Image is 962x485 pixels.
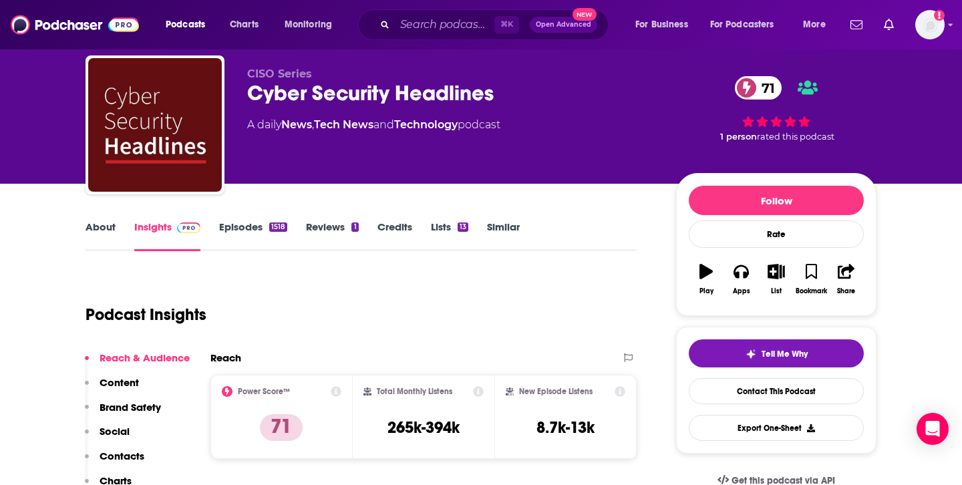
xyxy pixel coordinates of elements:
input: Search podcasts, credits, & more... [395,14,494,35]
a: Technology [394,118,458,131]
a: Contact This Podcast [689,378,864,404]
div: Apps [733,287,750,295]
button: open menu [156,14,222,35]
span: CISO Series [247,67,312,80]
p: Contacts [100,450,144,462]
button: Content [85,376,139,401]
p: Brand Safety [100,401,161,414]
span: Charts [230,15,259,34]
button: Show profile menu [915,10,945,39]
h3: 265k-394k [387,418,460,438]
div: Search podcasts, credits, & more... [371,9,621,40]
div: Bookmark [796,287,827,295]
div: 71 1 personrated this podcast [676,67,876,150]
button: Export One-Sheet [689,415,864,441]
a: Credits [377,220,412,251]
button: Open AdvancedNew [530,17,597,33]
span: Monitoring [285,15,332,34]
h2: Total Monthly Listens [377,387,452,396]
div: 1 [351,222,358,232]
img: tell me why sparkle [746,349,756,359]
img: Podchaser Pro [177,222,200,233]
div: Share [837,287,855,295]
h2: Power Score™ [238,387,290,396]
span: Logged in as sashagoldin [915,10,945,39]
img: User Profile [915,10,945,39]
img: Podchaser - Follow, Share and Rate Podcasts [11,12,139,37]
span: ⌘ K [494,16,519,33]
button: Play [689,255,724,303]
a: Similar [487,220,520,251]
div: Play [699,287,713,295]
p: Social [100,425,130,438]
button: Follow [689,186,864,215]
span: Open Advanced [536,21,591,28]
button: Reach & Audience [85,351,190,376]
button: Share [829,255,864,303]
span: , [312,118,314,131]
button: Apps [724,255,758,303]
button: Bookmark [794,255,828,303]
span: For Podcasters [710,15,774,34]
a: InsightsPodchaser Pro [134,220,200,251]
button: tell me why sparkleTell Me Why [689,339,864,367]
a: News [281,118,312,131]
span: and [373,118,394,131]
a: Show notifications dropdown [845,13,868,36]
span: 71 [748,76,782,100]
button: open menu [626,14,705,35]
div: A daily podcast [247,117,500,133]
a: Episodes1518 [219,220,287,251]
p: 71 [260,414,303,441]
h3: 8.7k-13k [536,418,595,438]
div: 1518 [269,222,287,232]
a: Charts [221,14,267,35]
p: Reach & Audience [100,351,190,364]
button: open menu [794,14,842,35]
a: Show notifications dropdown [878,13,899,36]
button: Brand Safety [85,401,161,426]
p: Content [100,376,139,389]
svg: Add a profile image [934,10,945,21]
h2: New Episode Listens [519,387,593,396]
a: Tech News [314,118,373,131]
div: Rate [689,220,864,248]
a: Lists13 [431,220,468,251]
span: More [803,15,826,34]
div: List [771,287,782,295]
span: For Business [635,15,688,34]
span: 1 person [720,132,757,142]
a: Reviews1 [306,220,358,251]
div: Open Intercom Messenger [917,413,949,445]
h2: Reach [210,351,241,364]
img: Cyber Security Headlines [88,58,222,192]
span: Podcasts [166,15,205,34]
span: New [573,8,597,21]
button: open menu [275,14,349,35]
div: 13 [458,222,468,232]
button: Contacts [85,450,144,474]
button: open menu [701,14,794,35]
span: Tell Me Why [762,349,808,359]
button: Social [85,425,130,450]
span: rated this podcast [757,132,834,142]
h1: Podcast Insights [86,305,206,325]
a: 71 [735,76,782,100]
button: List [759,255,794,303]
a: About [86,220,116,251]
